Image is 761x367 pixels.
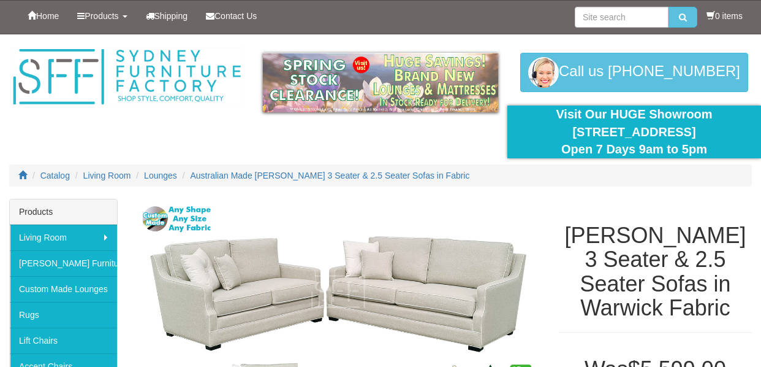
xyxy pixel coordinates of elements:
img: Sydney Furniture Factory [9,47,244,107]
div: Visit Our HUGE Showroom [STREET_ADDRESS] Open 7 Days 9am to 5pm [517,106,752,158]
span: Home [36,11,59,21]
a: Shipping [137,1,197,31]
a: Living Room [83,171,131,180]
span: Products [85,11,118,21]
span: Shipping [154,11,188,21]
a: Products [68,1,136,31]
a: Lounges [144,171,177,180]
a: Living Room [10,225,117,250]
a: Catalog [40,171,70,180]
a: Contact Us [197,1,266,31]
a: Custom Made Lounges [10,276,117,302]
a: Rugs [10,302,117,328]
img: spring-sale.gif [263,53,498,112]
a: Home [18,1,68,31]
li: 0 items [706,10,743,22]
input: Site search [575,7,668,28]
a: Australian Made [PERSON_NAME] 3 Seater & 2.5 Seater Sofas in Fabric [191,171,470,180]
span: Contact Us [214,11,257,21]
a: Lift Chairs [10,328,117,353]
div: Products [10,199,117,225]
h1: [PERSON_NAME] 3 Seater & 2.5 Seater Sofas in Warwick Fabric [559,223,752,320]
a: [PERSON_NAME] Furniture [10,250,117,276]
